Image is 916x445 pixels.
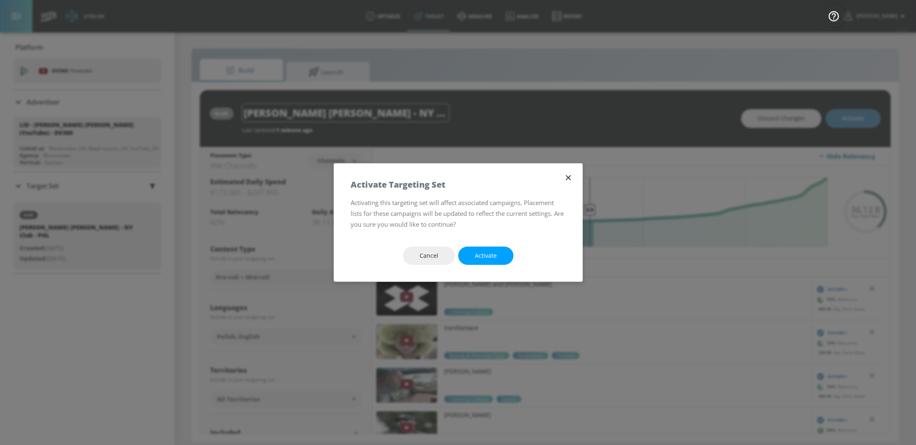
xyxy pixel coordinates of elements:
[351,197,566,230] p: Activating this targeting set will affect associated campaigns. Placement lists for these campaig...
[822,4,845,27] button: Open Resource Center
[475,251,497,261] span: Activate
[420,251,438,261] span: Cancel
[351,180,445,189] h5: Activate Targeting Set
[458,247,513,265] button: Activate
[403,247,455,265] button: Cancel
